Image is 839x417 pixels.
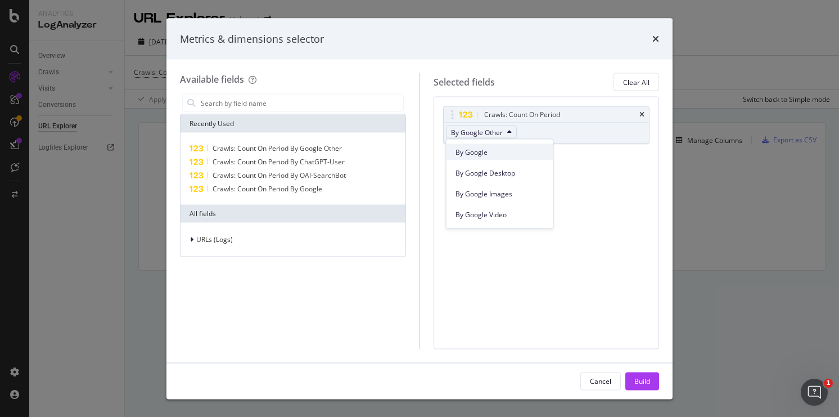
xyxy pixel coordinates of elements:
div: Cancel [590,376,611,385]
span: Crawls: Count On Period By OAI-SearchBot [213,171,346,180]
span: By Google Desktop [455,168,544,178]
button: By Google Other [446,125,517,139]
span: 1 [824,379,833,388]
div: Metrics & dimensions selector [180,32,324,46]
span: By Google Video [455,209,544,219]
button: Build [625,372,659,390]
span: Crawls: Count On Period By ChatGPT-User [213,157,345,167]
button: Clear All [614,73,659,91]
div: Build [634,376,650,385]
span: Crawls: Count On Period By Google Other [213,144,342,153]
div: modal [166,18,673,399]
span: By Google Other [451,127,503,137]
iframe: Intercom live chat [801,379,828,406]
span: By Google [455,147,544,157]
div: times [639,111,644,118]
button: Cancel [580,372,621,390]
span: URLs (Logs) [196,235,233,244]
div: Crawls: Count On Period [484,109,560,120]
span: Crawls: Count On Period By Google [213,184,322,194]
span: By Google Images [455,189,544,199]
div: Selected fields [434,75,495,88]
div: times [652,32,659,46]
div: Crawls: Count On PeriodtimesBy Google Other [443,106,650,144]
div: All fields [181,205,405,223]
input: Search by field name [200,95,403,111]
div: Recently Used [181,115,405,133]
div: Available fields [180,73,244,86]
div: Clear All [623,77,649,87]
